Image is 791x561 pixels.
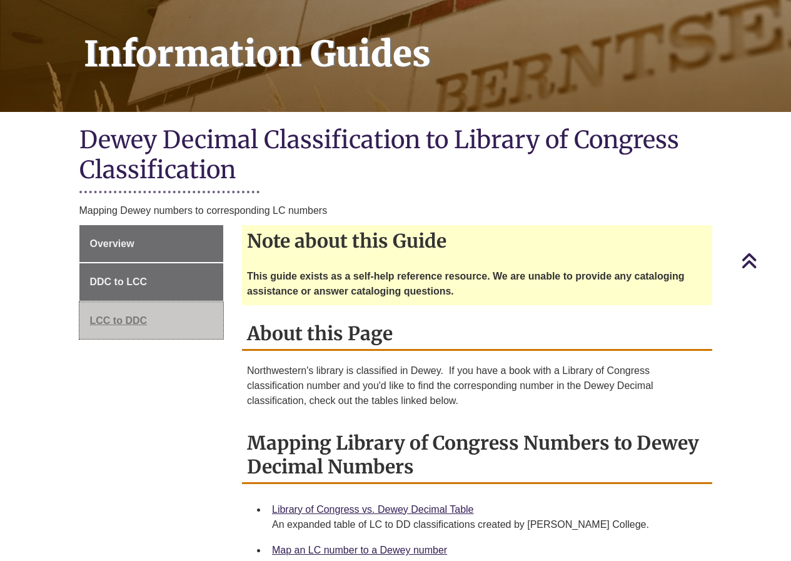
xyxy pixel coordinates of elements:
div: Guide Page Menu [79,225,224,340]
h1: Dewey Decimal Classification to Library of Congress Classification [79,124,712,188]
span: DDC to LCC [90,276,148,287]
h2: Note about this Guide [242,225,712,256]
a: Library of Congress vs. Dewey Decimal Table [272,504,474,515]
h2: About this Page [242,318,712,351]
span: LCC to DDC [90,315,148,326]
a: LCC to DDC [79,302,224,340]
div: An expanded table of LC to DD classifications created by [PERSON_NAME] College. [272,517,702,532]
strong: This guide exists as a self-help reference resource. We are unable to provide any cataloging assi... [247,271,685,296]
a: Back to Top [741,252,788,269]
h2: Mapping Library of Congress Numbers to Dewey Decimal Numbers [242,427,712,484]
span: Overview [90,238,134,249]
a: DDC to LCC [79,263,224,301]
span: Mapping Dewey numbers to corresponding LC numbers [79,205,328,216]
p: Northwestern's library is classified in Dewey. If you have a book with a Library of Congress clas... [247,363,707,408]
a: Overview [79,225,224,263]
a: Map an LC number to a Dewey number [272,545,447,555]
